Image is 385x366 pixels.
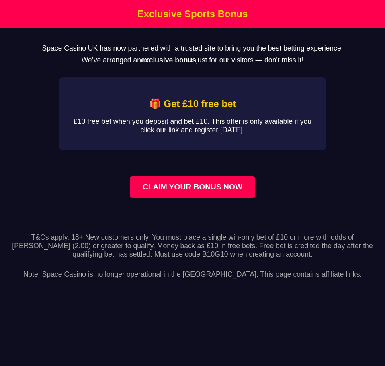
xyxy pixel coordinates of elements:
h2: 🎁 Get £10 free bet [72,98,313,109]
strong: exclusive bonus [141,56,196,64]
p: T&Cs apply. 18+ New customers only. You must place a single win-only bet of £10 or more with odds... [6,233,379,259]
p: We’ve arranged an just for our visitors — don't miss it! [13,56,372,64]
p: Note: Space Casino is no longer operational in the [GEOGRAPHIC_DATA]. This page contains affiliat... [6,262,379,279]
p: £10 free bet when you deposit and bet £10. This offer is only available if you click our link and... [72,117,313,134]
p: Space Casino UK has now partnered with a trusted site to bring you the best betting experience. [13,44,372,53]
a: Claim your bonus now [130,176,255,198]
h1: Exclusive Sports Bonus [2,8,383,20]
div: Affiliate Bonus [59,77,326,150]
